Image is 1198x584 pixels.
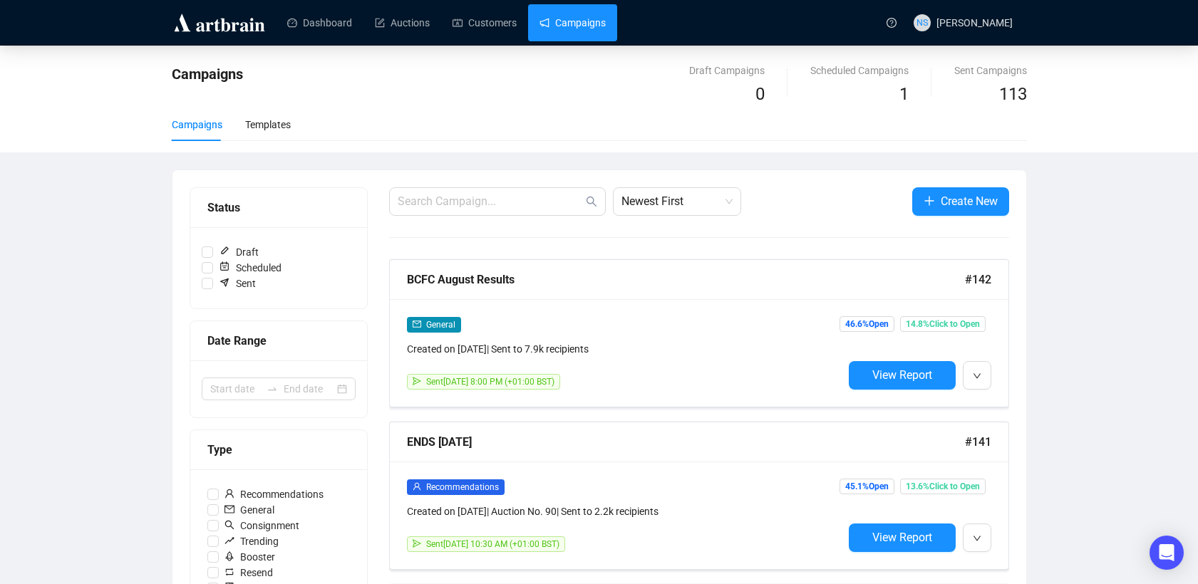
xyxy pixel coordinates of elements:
[172,66,243,83] span: Campaigns
[245,117,291,132] div: Templates
[426,320,455,330] span: General
[426,539,559,549] span: Sent [DATE] 10:30 AM (+01:00 BST)
[224,536,234,546] span: rise
[755,84,765,104] span: 0
[407,271,965,288] div: BCFC August Results
[912,187,1009,216] button: Create New
[172,11,267,34] img: logo
[954,63,1027,78] div: Sent Campaigns
[973,534,981,543] span: down
[872,368,932,382] span: View Report
[1150,536,1184,570] div: Open Intercom Messenger
[941,192,998,210] span: Create New
[213,260,287,276] span: Scheduled
[413,539,421,548] span: send
[213,276,262,291] span: Sent
[267,383,278,395] span: to
[586,196,597,207] span: search
[375,4,430,41] a: Auctions
[224,489,234,499] span: user
[965,433,991,451] span: #141
[210,381,261,397] input: Start date
[219,565,279,580] span: Resend
[207,332,350,350] div: Date Range
[689,63,765,78] div: Draft Campaigns
[849,523,956,552] button: View Report
[999,84,1027,104] span: 113
[426,482,499,492] span: Recommendations
[539,4,606,41] a: Campaigns
[219,533,284,549] span: Trending
[936,17,1013,28] span: [PERSON_NAME]
[840,316,894,332] span: 46.6% Open
[389,259,1009,407] a: BCFC August Results#142mailGeneralCreated on [DATE]| Sent to 7.9k recipientssendSent[DATE] 8:00 P...
[398,193,583,210] input: Search Campaign...
[413,482,421,491] span: user
[849,361,956,390] button: View Report
[207,441,350,459] div: Type
[413,377,421,385] span: send
[810,63,909,78] div: Scheduled Campaigns
[224,504,234,514] span: mail
[840,479,894,494] span: 45.1% Open
[872,531,932,544] span: View Report
[172,117,222,132] div: Campaigns
[899,84,909,104] span: 1
[219,486,329,502] span: Recommendations
[224,551,234,561] span: rocket
[407,504,843,519] div: Created on [DATE] | Auction No. 90 | Sent to 2.2k recipients
[224,520,234,530] span: search
[267,383,278,395] span: swap-right
[621,188,733,215] span: Newest First
[916,16,928,30] span: NS
[224,567,234,577] span: retweet
[407,341,843,357] div: Created on [DATE] | Sent to 7.9k recipients
[407,433,965,451] div: ENDS [DATE]
[924,195,935,207] span: plus
[453,4,517,41] a: Customers
[219,518,305,533] span: Consignment
[389,422,1009,570] a: ENDS [DATE]#141userRecommendationsCreated on [DATE]| Auction No. 90| Sent to 2.2k recipientssendS...
[900,479,986,494] span: 13.6% Click to Open
[287,4,352,41] a: Dashboard
[426,377,554,387] span: Sent [DATE] 8:00 PM (+01:00 BST)
[965,271,991,288] span: #142
[413,320,421,328] span: mail
[213,244,264,260] span: Draft
[973,372,981,380] span: down
[219,549,281,565] span: Booster
[900,316,986,332] span: 14.8% Click to Open
[284,381,334,397] input: End date
[887,18,897,28] span: question-circle
[219,502,280,518] span: General
[207,199,350,217] div: Status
